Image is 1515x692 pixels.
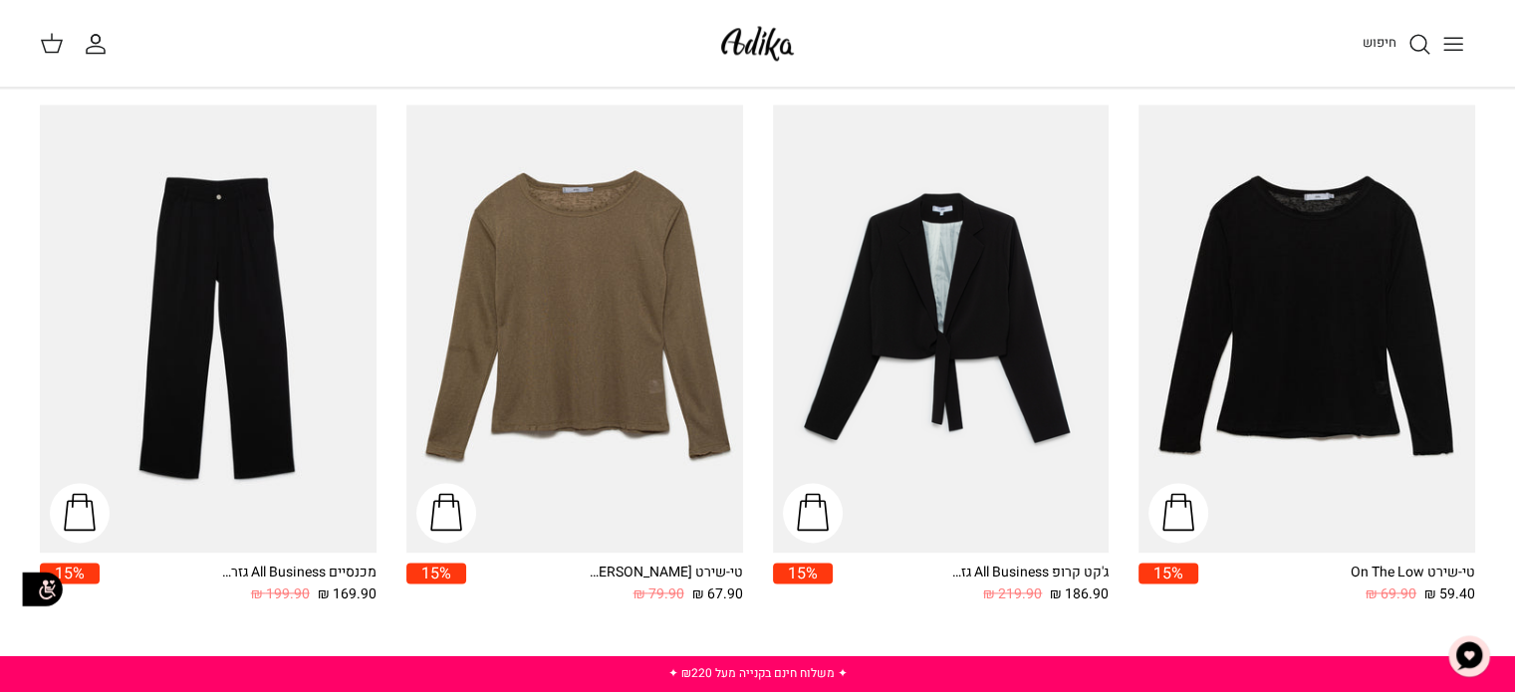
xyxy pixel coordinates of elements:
button: Toggle menu [1431,22,1475,66]
a: ג'קט קרופ All Business גזרה מחויטת 186.90 ₪ 219.90 ₪ [833,563,1110,605]
span: 79.90 ₪ [633,583,684,605]
span: 186.90 ₪ [1050,583,1109,605]
img: accessibility_icon02.svg [15,562,70,616]
div: מכנסיים All Business גזרה מחויטת [217,563,377,583]
a: 15% [1138,563,1198,605]
a: ✦ משלוח חינם בקנייה מעל ₪220 ✦ [667,664,847,682]
a: מכנסיים All Business גזרה מחויטת [40,105,377,553]
span: 219.90 ₪ [983,583,1042,605]
a: מכנסיים All Business גזרה מחויטת 169.90 ₪ 199.90 ₪ [100,563,377,605]
div: טי-שירט [PERSON_NAME] שרוולים ארוכים [584,563,743,583]
a: ג'קט קרופ All Business גזרה מחויטת [773,105,1110,553]
button: צ'אט [1439,626,1499,686]
a: החשבון שלי [84,32,116,56]
span: 15% [773,563,833,583]
span: חיפוש [1363,33,1396,52]
span: 169.90 ₪ [318,583,377,605]
a: טי-שירט On The Low 59.40 ₪ 69.90 ₪ [1198,563,1475,605]
div: טי-שירט On The Low [1316,563,1475,583]
span: 59.40 ₪ [1424,583,1475,605]
span: 69.90 ₪ [1366,583,1416,605]
span: 15% [406,563,466,583]
img: Adika IL [715,20,800,67]
a: טי-שירט On The Low [1138,105,1475,553]
div: ג'קט קרופ All Business גזרה מחויטת [949,563,1109,583]
span: 67.90 ₪ [692,583,743,605]
a: 15% [773,563,833,605]
span: 15% [1138,563,1198,583]
a: 15% [406,563,466,605]
a: חיפוש [1363,32,1431,56]
span: 199.90 ₪ [251,583,310,605]
a: טי-שירט [PERSON_NAME] שרוולים ארוכים 67.90 ₪ 79.90 ₪ [466,563,743,605]
a: טי-שירט Sandy Dunes שרוולים ארוכים [406,105,743,553]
